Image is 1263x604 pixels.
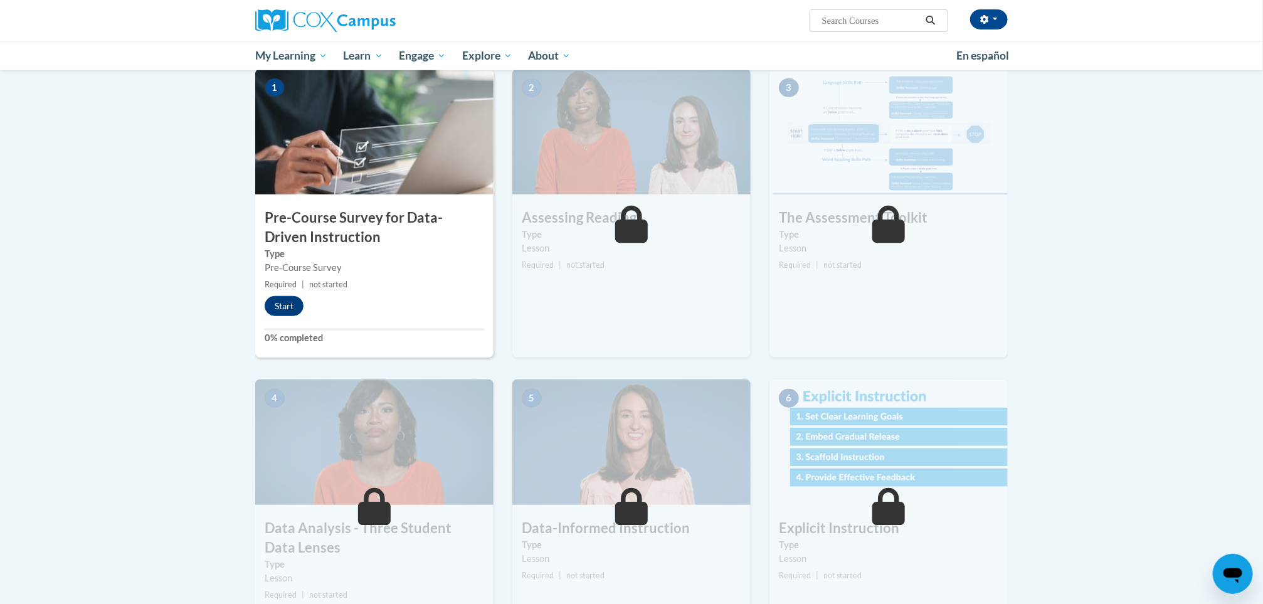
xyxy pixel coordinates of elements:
span: Explore [462,48,512,63]
img: Course Image [512,69,751,194]
label: Type [522,538,741,552]
button: Account Settings [970,9,1008,29]
label: Type [265,247,484,261]
label: Type [265,558,484,571]
span: not started [823,571,862,580]
div: Lesson [522,241,741,255]
img: Course Image [255,379,494,505]
img: Course Image [512,379,751,505]
button: Search [921,13,940,28]
span: | [559,571,561,580]
h3: Data-Informed Instruction [512,519,751,538]
span: Required [265,280,297,289]
span: About [528,48,571,63]
a: My Learning [247,41,336,70]
span: En español [956,49,1009,62]
h3: Data Analysis - Three Student Data Lenses [255,519,494,558]
h3: Pre-Course Survey for Data-Driven Instruction [255,208,494,247]
h3: Assessing Reading [512,208,751,228]
span: not started [823,260,862,270]
label: 0% completed [265,331,484,345]
span: not started [309,590,347,600]
iframe: Button to launch messaging window [1213,554,1253,594]
span: not started [566,260,605,270]
div: Lesson [779,552,998,566]
a: En español [948,43,1017,69]
a: Cox Campus [255,9,494,32]
span: Required [779,260,811,270]
span: 4 [265,389,285,408]
span: 6 [779,389,799,408]
span: 2 [522,78,542,97]
label: Type [522,228,741,241]
span: | [559,260,561,270]
span: | [302,280,304,289]
label: Type [779,538,998,552]
div: Main menu [236,41,1027,70]
img: Course Image [255,69,494,194]
a: Learn [336,41,391,70]
input: Search Courses [821,13,921,28]
div: Lesson [522,552,741,566]
a: About [521,41,579,70]
span: My Learning [255,48,327,63]
span: 5 [522,389,542,408]
span: Learn [344,48,383,63]
button: Start [265,296,304,316]
span: | [302,590,304,600]
h3: The Assessment Toolkit [769,208,1008,228]
span: Required [779,571,811,580]
span: 1 [265,78,285,97]
img: Cox Campus [255,9,396,32]
h3: Explicit Instruction [769,519,1008,538]
img: Course Image [769,69,1008,194]
span: Required [522,260,554,270]
span: 3 [779,78,799,97]
span: not started [309,280,347,289]
img: Course Image [769,379,1008,505]
a: Explore [454,41,521,70]
a: Engage [391,41,454,70]
span: not started [566,571,605,580]
span: Engage [399,48,446,63]
span: | [816,260,818,270]
div: Lesson [779,241,998,255]
span: Required [522,571,554,580]
span: | [816,571,818,580]
label: Type [779,228,998,241]
span: Required [265,590,297,600]
div: Pre-Course Survey [265,261,484,275]
div: Lesson [265,571,484,585]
